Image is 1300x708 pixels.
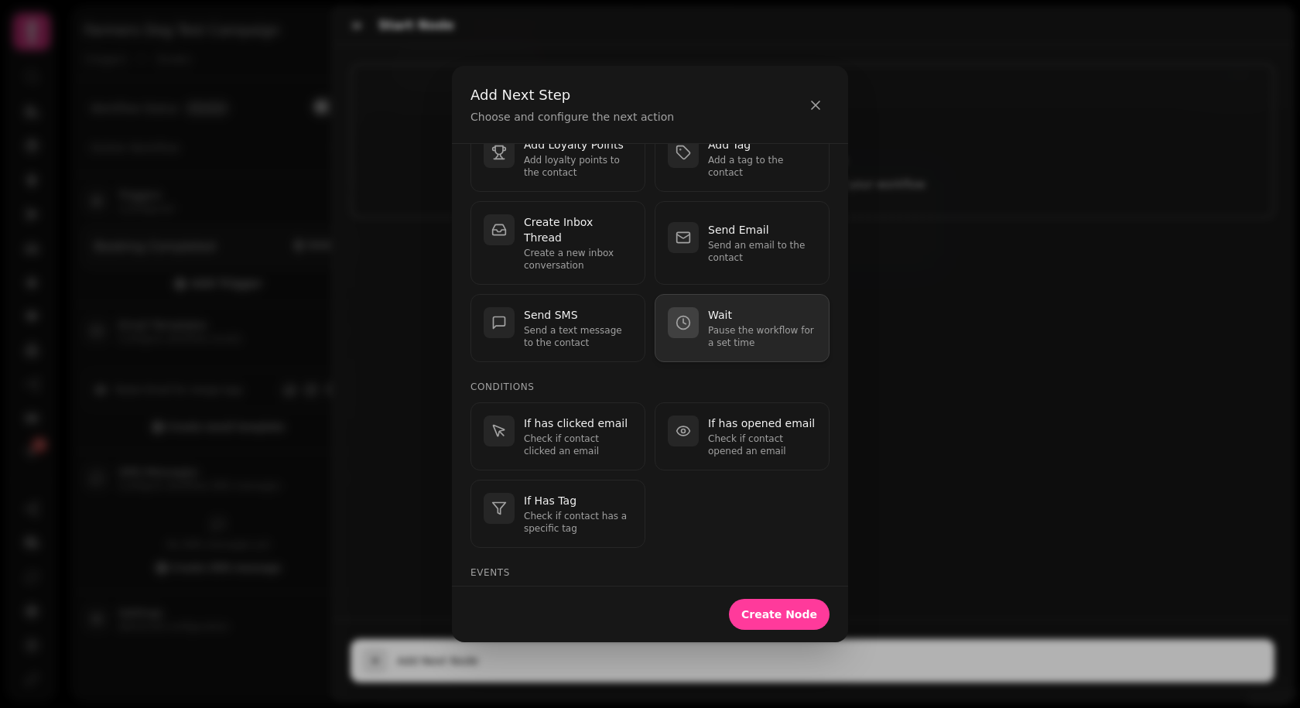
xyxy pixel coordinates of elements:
p: Wait [708,307,816,323]
button: Send SMSSend a text message to the contact [470,294,645,362]
p: If has opened email [708,416,816,431]
p: If Has Tag [524,493,632,508]
h4: Conditions [470,381,830,393]
p: Add Tag [708,137,816,152]
p: If has clicked email [524,416,632,431]
p: Check if contact clicked an email [524,433,632,457]
p: Add Loyalty Points [524,137,632,152]
button: Send EmailSend an email to the contact [655,201,830,285]
button: Add TagAdd a tag to the contact [655,124,830,192]
p: Create Inbox Thread [524,214,632,245]
button: If has clicked emailCheck if contact clicked an email [470,402,645,470]
button: If has opened emailCheck if contact opened an email [655,402,830,470]
p: Check if contact has a specific tag [524,510,632,535]
p: Send Email [708,222,816,238]
button: Add Loyalty PointsAdd loyalty points to the contact [470,124,645,192]
button: If Has TagCheck if contact has a specific tag [470,480,645,548]
button: Create Node [729,599,830,630]
button: WaitPause the workflow for a set time [655,294,830,362]
h4: Events [470,566,830,579]
p: Check if contact opened an email [708,433,816,457]
p: Send an email to the contact [708,239,816,264]
p: Add a tag to the contact [708,154,816,179]
p: Add loyalty points to the contact [524,154,632,179]
h2: Add Next Step [470,84,674,106]
button: Create Inbox ThreadCreate a new inbox conversation [470,201,645,285]
p: Pause the workflow for a set time [708,324,816,349]
span: Create Node [741,609,817,620]
p: Send SMS [524,307,632,323]
p: Send a text message to the contact [524,324,632,349]
p: Create a new inbox conversation [524,247,632,272]
p: Choose and configure the next action [470,109,674,125]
